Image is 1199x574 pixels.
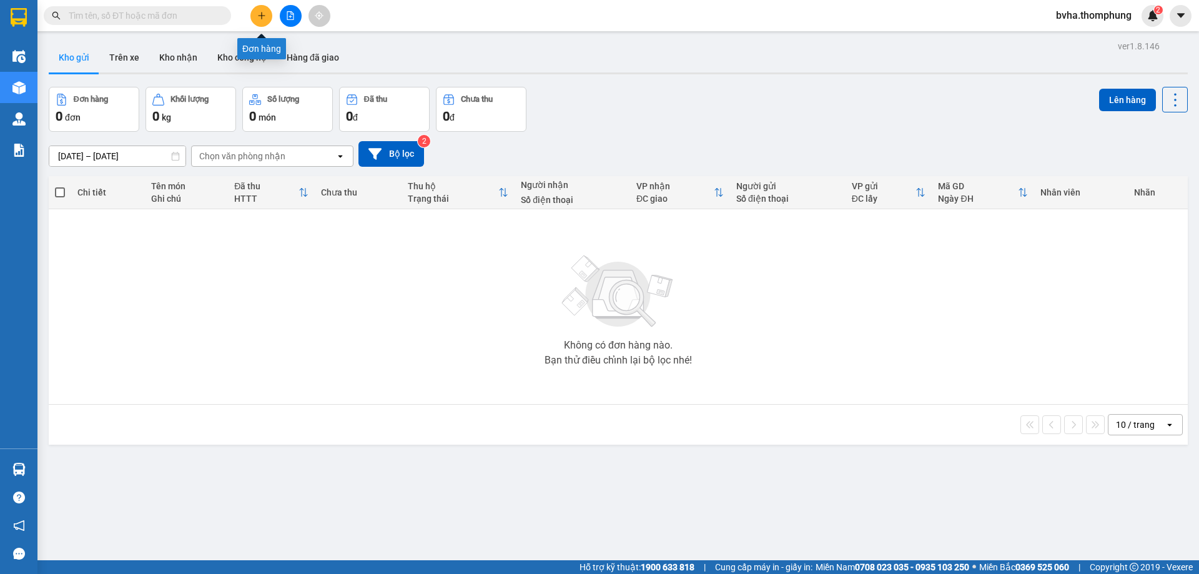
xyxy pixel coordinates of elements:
div: Mã GD [938,181,1018,191]
span: question-circle [13,492,25,503]
button: Chưa thu0đ [436,87,526,132]
div: Số điện thoại [521,195,624,205]
span: đ [353,112,358,122]
img: warehouse-icon [12,50,26,63]
button: caret-down [1170,5,1192,27]
svg: open [1165,420,1175,430]
span: Hỗ trợ kỹ thuật: [580,560,694,574]
div: Khối lượng [170,95,209,104]
span: kg [162,112,171,122]
button: Trên xe [99,42,149,72]
div: HTTT [234,194,299,204]
img: warehouse-icon [12,112,26,126]
div: Đã thu [364,95,387,104]
div: 10 / trang [1116,418,1155,431]
img: solution-icon [12,144,26,157]
div: Nhân viên [1040,187,1121,197]
span: bvha.thomphung [1046,7,1142,23]
button: Đã thu0đ [339,87,430,132]
div: Chưa thu [461,95,493,104]
div: Không có đơn hàng nào. [564,340,673,350]
span: file-add [286,11,295,20]
button: Đơn hàng0đơn [49,87,139,132]
span: 0 [443,109,450,124]
img: svg+xml;base64,PHN2ZyBjbGFzcz0ibGlzdC1wbHVnX19zdmciIHhtbG5zPSJodHRwOi8vd3d3LnczLm9yZy8yMDAwL3N2Zy... [556,248,681,335]
span: | [1078,560,1080,574]
strong: 1900 633 818 [641,562,694,572]
button: Kho gửi [49,42,99,72]
div: ĐC lấy [852,194,916,204]
button: file-add [280,5,302,27]
strong: 0708 023 035 - 0935 103 250 [855,562,969,572]
div: Chọn văn phòng nhận [199,150,285,162]
span: plus [257,11,266,20]
div: Số lượng [267,95,299,104]
input: Select a date range. [49,146,185,166]
div: VP gửi [852,181,916,191]
img: icon-new-feature [1147,10,1158,21]
span: đ [450,112,455,122]
div: Ghi chú [151,194,222,204]
img: warehouse-icon [12,463,26,476]
div: Người nhận [521,180,624,190]
div: Đã thu [234,181,299,191]
sup: 2 [418,135,430,147]
th: Toggle SortBy [932,176,1034,209]
input: Tìm tên, số ĐT hoặc mã đơn [69,9,216,22]
div: Đơn hàng [74,95,108,104]
span: search [52,11,61,20]
div: Người gửi [736,181,839,191]
div: Số điện thoại [736,194,839,204]
div: Tên món [151,181,222,191]
button: aim [308,5,330,27]
div: ver 1.8.146 [1118,39,1160,53]
th: Toggle SortBy [630,176,730,209]
div: ĐC giao [636,194,714,204]
span: ⚪️ [972,565,976,570]
span: aim [315,11,323,20]
span: Cung cấp máy in - giấy in: [715,560,812,574]
th: Toggle SortBy [846,176,932,209]
span: 2 [1156,6,1160,14]
span: 0 [346,109,353,124]
span: message [13,548,25,560]
button: Lên hàng [1099,89,1156,111]
span: Miền Bắc [979,560,1069,574]
button: Hàng đã giao [277,42,349,72]
th: Toggle SortBy [402,176,515,209]
span: Miền Nam [816,560,969,574]
span: caret-down [1175,10,1187,21]
span: copyright [1130,563,1138,572]
span: đơn [65,112,81,122]
span: 0 [249,109,256,124]
span: món [259,112,276,122]
div: Trạng thái [408,194,498,204]
sup: 2 [1154,6,1163,14]
div: Bạn thử điều chỉnh lại bộ lọc nhé! [545,355,692,365]
img: warehouse-icon [12,81,26,94]
button: Số lượng0món [242,87,333,132]
span: 0 [56,109,62,124]
button: Khối lượng0kg [146,87,236,132]
div: VP nhận [636,181,714,191]
span: notification [13,520,25,532]
div: Thu hộ [408,181,498,191]
svg: open [335,151,345,161]
th: Toggle SortBy [228,176,315,209]
span: | [704,560,706,574]
div: Chi tiết [77,187,138,197]
div: Nhãn [1134,187,1182,197]
div: Ngày ĐH [938,194,1018,204]
img: logo-vxr [11,8,27,27]
span: 0 [152,109,159,124]
button: Kho nhận [149,42,207,72]
div: Chưa thu [321,187,395,197]
button: plus [250,5,272,27]
button: Bộ lọc [358,141,424,167]
strong: 0369 525 060 [1015,562,1069,572]
button: Kho công nợ [207,42,277,72]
